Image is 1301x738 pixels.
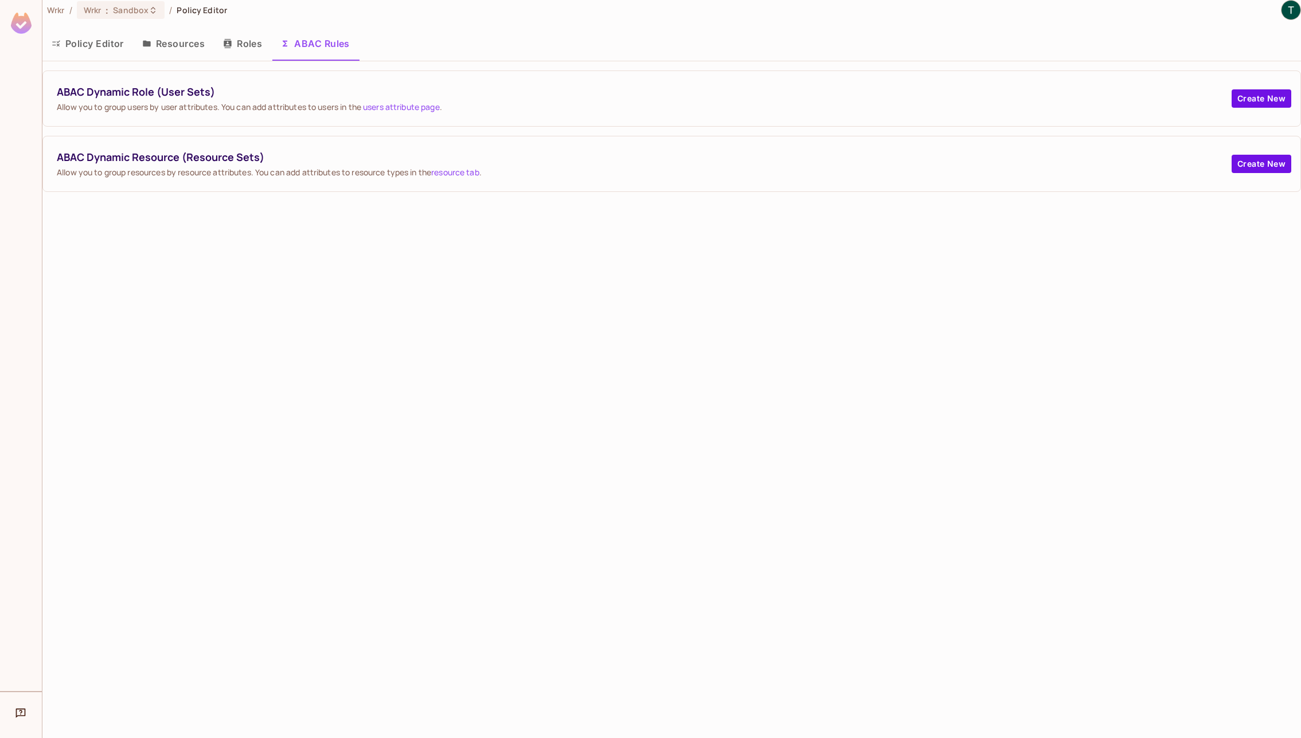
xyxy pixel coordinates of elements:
[57,167,1232,178] span: Allow you to group resources by resource attributes. You can add attributes to resource types in ...
[57,150,1232,164] span: ABAC Dynamic Resource (Resource Sets)
[363,101,440,112] a: users attribute page
[177,5,227,15] span: Policy Editor
[8,701,34,724] div: Help & Updates
[1282,1,1300,19] img: Teerawat Prarom
[1232,155,1291,173] button: Create New
[57,85,1232,99] span: ABAC Dynamic Role (User Sets)
[69,5,72,15] li: /
[105,6,109,15] span: :
[1232,89,1291,108] button: Create New
[42,29,133,58] button: Policy Editor
[133,29,214,58] button: Resources
[47,5,65,15] span: the active workspace
[271,29,359,58] button: ABAC Rules
[57,101,1232,112] span: Allow you to group users by user attributes. You can add attributes to users in the .
[431,167,479,178] a: resource tab
[169,5,172,15] li: /
[84,5,101,15] span: Wrkr
[113,5,149,15] span: Sandbox
[214,29,271,58] button: Roles
[11,13,32,34] img: SReyMgAAAABJRU5ErkJggg==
